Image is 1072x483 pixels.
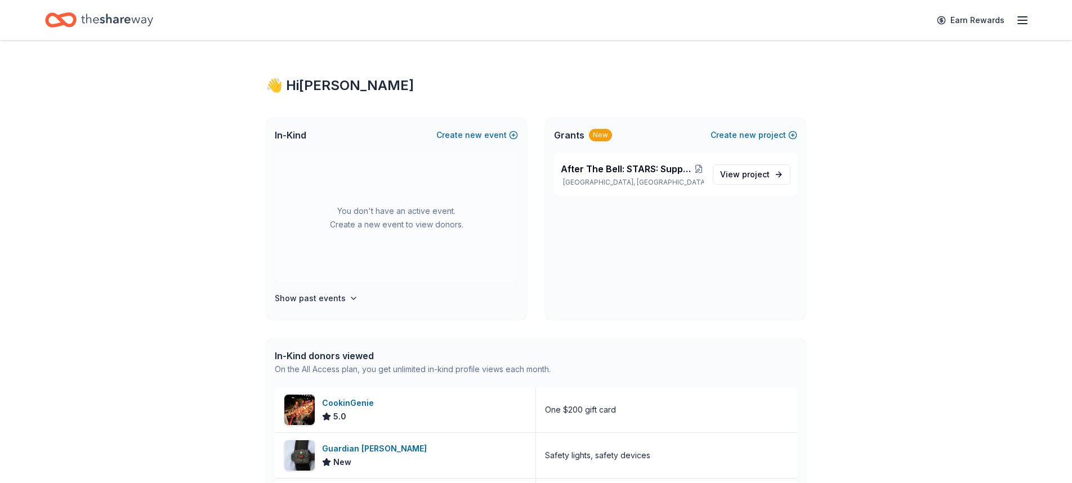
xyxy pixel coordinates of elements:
span: View [720,168,770,181]
div: Safety lights, safety devices [545,449,650,462]
a: Home [45,7,153,33]
p: [GEOGRAPHIC_DATA], [GEOGRAPHIC_DATA] [561,178,704,187]
span: New [333,455,351,469]
button: Createnewevent [436,128,518,142]
span: Grants [554,128,584,142]
h4: Show past events [275,292,346,305]
div: In-Kind donors viewed [275,349,551,363]
div: One $200 gift card [545,403,616,417]
button: Createnewproject [711,128,797,142]
div: CookinGenie [322,396,378,410]
div: 👋 Hi [PERSON_NAME] [266,77,806,95]
div: On the All Access plan, you get unlimited in-kind profile views each month. [275,363,551,376]
span: project [742,169,770,179]
span: After The Bell: STARS: Support, Thrive, Achieve, Reach, Succeed [561,162,694,176]
span: 5.0 [333,410,346,423]
a: Earn Rewards [930,10,1011,30]
span: In-Kind [275,128,306,142]
div: Guardian [PERSON_NAME] [322,442,431,455]
img: Image for Guardian Angel Device [284,440,315,471]
img: Image for CookinGenie [284,395,315,425]
span: new [465,128,482,142]
div: New [589,129,612,141]
span: new [739,128,756,142]
a: View project [713,164,790,185]
button: Show past events [275,292,358,305]
div: You don't have an active event. Create a new event to view donors. [275,153,518,283]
